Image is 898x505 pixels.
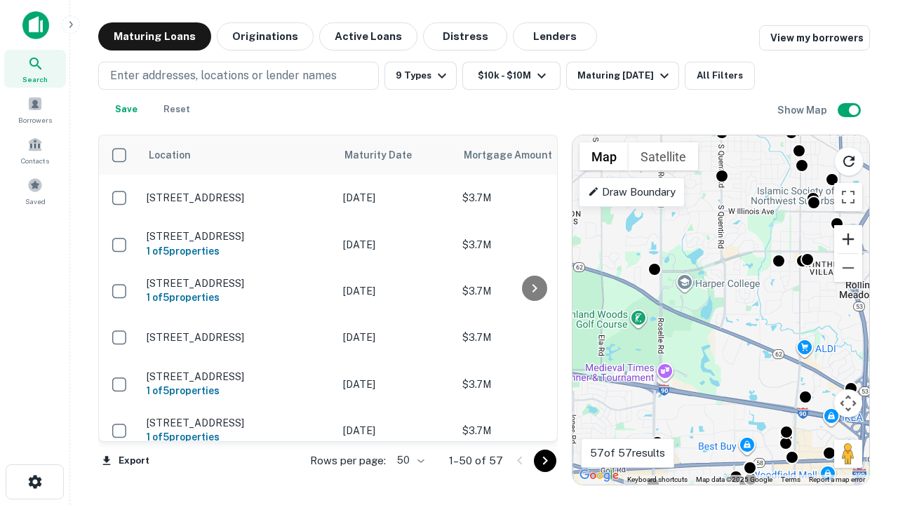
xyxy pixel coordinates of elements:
[834,254,862,282] button: Zoom out
[423,22,507,50] button: Distress
[154,95,199,123] button: Reset
[4,131,66,169] a: Contacts
[588,184,676,201] p: Draw Boundary
[590,445,665,462] p: 57 of 57 results
[685,62,755,90] button: All Filters
[336,135,455,175] th: Maturity Date
[98,62,379,90] button: Enter addresses, locations or lender names
[147,370,329,383] p: [STREET_ADDRESS]
[147,191,329,204] p: [STREET_ADDRESS]
[462,377,603,392] p: $3.7M
[572,135,869,485] div: 0 0
[25,196,46,207] span: Saved
[104,95,149,123] button: Save your search to get updates of matches that match your search criteria.
[319,22,417,50] button: Active Loans
[834,147,864,176] button: Reload search area
[627,475,688,485] button: Keyboard shortcuts
[534,450,556,472] button: Go to next page
[576,466,622,485] a: Open this area in Google Maps (opens a new window)
[513,22,597,50] button: Lenders
[759,25,870,50] a: View my borrowers
[579,142,629,170] button: Show street map
[4,50,66,88] a: Search
[147,230,329,243] p: [STREET_ADDRESS]
[343,330,448,345] p: [DATE]
[147,383,329,398] h6: 1 of 5 properties
[464,147,570,163] span: Mortgage Amount
[462,423,603,438] p: $3.7M
[384,62,457,90] button: 9 Types
[98,22,211,50] button: Maturing Loans
[343,190,448,206] p: [DATE]
[781,476,800,483] a: Terms (opens in new tab)
[696,476,772,483] span: Map data ©2025 Google
[391,450,427,471] div: 50
[462,237,603,252] p: $3.7M
[4,90,66,128] a: Borrowers
[828,393,898,460] iframe: Chat Widget
[566,62,679,90] button: Maturing [DATE]
[147,277,329,290] p: [STREET_ADDRESS]
[4,172,66,210] a: Saved
[148,147,191,163] span: Location
[343,283,448,299] p: [DATE]
[344,147,430,163] span: Maturity Date
[777,102,829,118] h6: Show Map
[576,466,622,485] img: Google
[21,155,49,166] span: Contacts
[22,74,48,85] span: Search
[577,67,673,84] div: Maturing [DATE]
[343,237,448,252] p: [DATE]
[629,142,698,170] button: Show satellite imagery
[462,62,561,90] button: $10k - $10M
[462,330,603,345] p: $3.7M
[834,225,862,253] button: Zoom in
[147,290,329,305] h6: 1 of 5 properties
[455,135,610,175] th: Mortgage Amount
[18,114,52,126] span: Borrowers
[834,183,862,211] button: Toggle fullscreen view
[22,11,49,39] img: capitalize-icon.png
[310,452,386,469] p: Rows per page:
[834,389,862,417] button: Map camera controls
[343,423,448,438] p: [DATE]
[147,417,329,429] p: [STREET_ADDRESS]
[462,283,603,299] p: $3.7M
[809,476,865,483] a: Report a map error
[110,67,337,84] p: Enter addresses, locations or lender names
[147,429,329,445] h6: 1 of 5 properties
[343,377,448,392] p: [DATE]
[462,190,603,206] p: $3.7M
[147,243,329,259] h6: 1 of 5 properties
[147,331,329,344] p: [STREET_ADDRESS]
[449,452,503,469] p: 1–50 of 57
[140,135,336,175] th: Location
[217,22,314,50] button: Originations
[98,450,153,471] button: Export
